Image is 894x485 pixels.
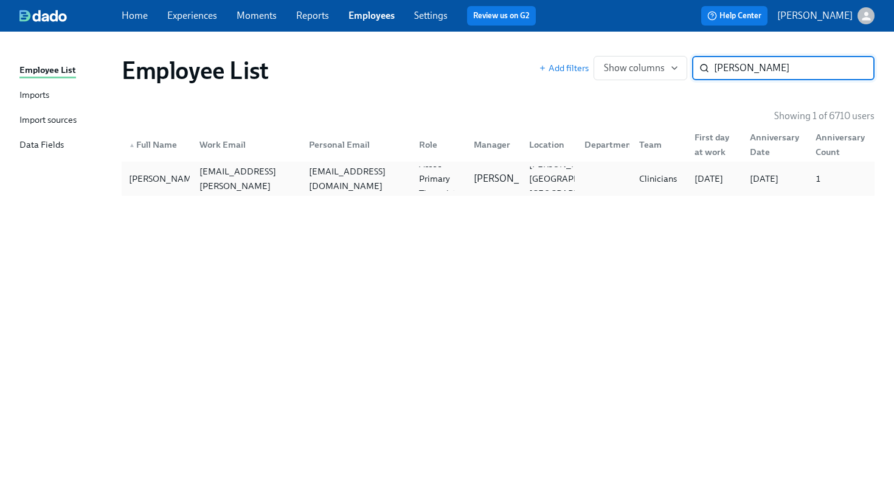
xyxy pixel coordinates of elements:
[740,132,806,157] div: Anniversary Date
[414,10,448,21] a: Settings
[634,171,685,186] div: Clinicians
[777,9,853,22] p: [PERSON_NAME]
[806,132,872,157] div: Anniversary Count
[124,137,190,152] div: Full Name
[237,10,277,21] a: Moments
[304,164,409,193] div: [EMAIL_ADDRESS][DOMAIN_NAME]
[629,132,685,157] div: Team
[19,88,49,103] div: Imports
[594,56,687,80] button: Show columns
[299,132,409,157] div: Personal Email
[464,132,519,157] div: Manager
[304,137,409,152] div: Personal Email
[19,63,112,78] a: Employee List
[19,113,77,128] div: Import sources
[777,7,875,24] button: [PERSON_NAME]
[19,88,112,103] a: Imports
[685,132,740,157] div: First day at work
[122,10,148,21] a: Home
[167,10,217,21] a: Experiences
[580,137,640,152] div: Department
[539,62,589,74] button: Add filters
[414,157,465,201] div: Assoc Primary Therapist
[19,10,67,22] img: dado
[195,150,300,208] div: [PERSON_NAME][EMAIL_ADDRESS][PERSON_NAME][DOMAIN_NAME]
[124,132,190,157] div: ▲Full Name
[745,171,806,186] div: [DATE]
[122,56,269,85] h1: Employee List
[634,137,685,152] div: Team
[519,132,575,157] div: Location
[690,130,740,159] div: First day at work
[745,130,806,159] div: Anniversary Date
[604,62,677,74] span: Show columns
[473,10,530,22] a: Review us on G2
[348,10,395,21] a: Employees
[296,10,329,21] a: Reports
[129,142,135,148] span: ▲
[19,138,64,153] div: Data Fields
[467,6,536,26] button: Review us on G2
[707,10,761,22] span: Help Center
[701,6,768,26] button: Help Center
[19,10,122,22] a: dado
[469,137,519,152] div: Manager
[195,137,300,152] div: Work Email
[122,162,875,196] a: [PERSON_NAME][PERSON_NAME][EMAIL_ADDRESS][PERSON_NAME][DOMAIN_NAME][EMAIL_ADDRESS][DOMAIN_NAME]As...
[524,137,575,152] div: Location
[690,171,740,186] div: [DATE]
[414,137,465,152] div: Role
[124,171,205,186] div: [PERSON_NAME]
[524,157,623,201] div: [PERSON_NAME][GEOGRAPHIC_DATA] [GEOGRAPHIC_DATA]
[811,171,872,186] div: 1
[409,132,465,157] div: Role
[774,109,875,123] p: Showing 1 of 6710 users
[19,138,112,153] a: Data Fields
[190,132,300,157] div: Work Email
[19,113,112,128] a: Import sources
[575,132,630,157] div: Department
[714,56,875,80] input: Search by name
[811,130,872,159] div: Anniversary Count
[19,63,76,78] div: Employee List
[474,172,549,185] p: [PERSON_NAME]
